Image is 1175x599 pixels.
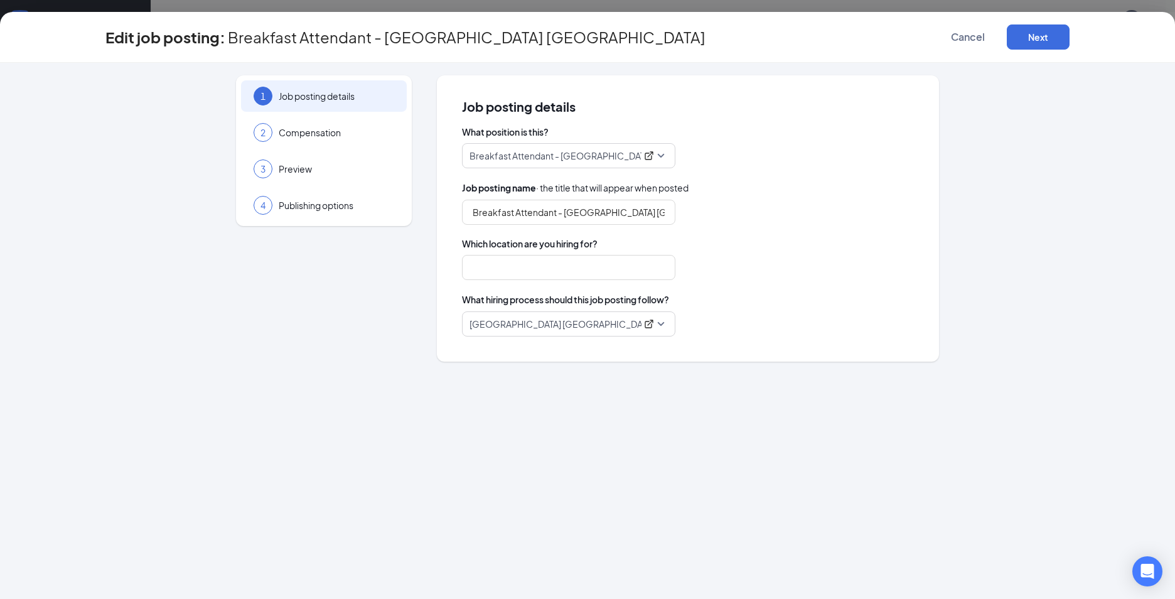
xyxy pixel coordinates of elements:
h3: Edit job posting: [105,26,225,48]
span: Preview [279,163,394,175]
span: Which location are you hiring for? [462,237,914,250]
span: 3 [260,163,266,175]
span: 2 [260,126,266,139]
b: Job posting name [462,182,536,193]
div: Open Intercom Messenger [1132,556,1162,586]
div: Hampton Inn Newnan - ALI [469,318,657,330]
button: Next [1007,24,1070,50]
span: Job posting details [462,100,914,113]
span: Job posting details [279,90,394,102]
span: Breakfast Attendant - [GEOGRAPHIC_DATA] [GEOGRAPHIC_DATA] [228,31,706,43]
svg: ExternalLink [644,151,654,161]
span: 4 [260,199,266,212]
p: Breakfast Attendant - [GEOGRAPHIC_DATA] [GEOGRAPHIC_DATA]/[GEOGRAPHIC_DATA] [469,149,641,162]
svg: ExternalLink [644,319,654,329]
span: 1 [260,90,266,102]
div: Breakfast Attendant - Hampton Inn Newnan/Atlanta [469,149,657,162]
span: Cancel [951,31,985,43]
span: · the title that will appear when posted [462,181,689,195]
button: Cancel [936,24,999,50]
span: Publishing options [279,199,394,212]
span: Compensation [279,126,394,139]
span: What hiring process should this job posting follow? [462,293,669,306]
span: What position is this? [462,126,914,138]
p: [GEOGRAPHIC_DATA] [GEOGRAPHIC_DATA][PERSON_NAME] [469,318,641,330]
